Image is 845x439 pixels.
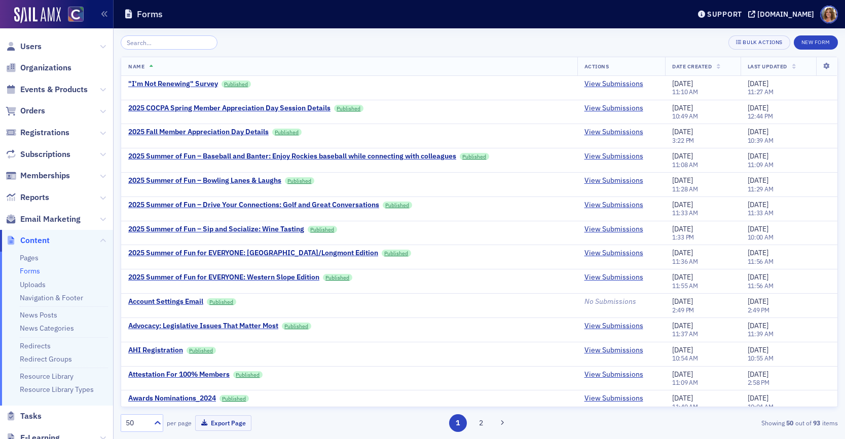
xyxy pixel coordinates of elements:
span: [DATE] [672,151,693,161]
a: Published [460,153,489,160]
span: [DATE] [748,79,768,88]
span: [DATE] [672,224,693,233]
span: Registrations [20,127,69,138]
time: 10:49 AM [672,112,698,120]
time: 2:49 PM [672,306,694,314]
div: AHI Registration [128,346,183,355]
a: Resource Library Types [20,385,94,394]
div: Bulk Actions [743,39,782,45]
a: Email Marketing [6,214,81,225]
a: View Submissions [584,394,643,403]
a: View Submissions [584,176,643,185]
input: Search… [121,35,217,50]
div: [DOMAIN_NAME] [757,10,814,19]
a: Account Settings Email [128,297,203,306]
span: [DATE] [748,370,768,379]
span: [DATE] [672,176,693,185]
span: [DATE] [672,393,693,403]
a: Events & Products [6,84,88,95]
a: View Submissions [584,128,643,137]
a: Published [282,323,311,330]
time: 11:33 AM [748,209,774,217]
time: 12:44 PM [748,112,773,120]
span: [DATE] [672,127,693,136]
span: Name [128,63,144,70]
span: [DATE] [748,272,768,282]
img: SailAMX [68,7,84,22]
time: 11:56 AM [748,282,774,290]
a: Forms [20,266,40,275]
div: 50 [126,418,148,428]
span: Orders [20,105,45,116]
div: 2025 Fall Member Appreciation Day Details [128,128,269,137]
a: Registrations [6,127,69,138]
a: Published [222,81,251,88]
a: View Submissions [584,225,643,234]
time: 10:54 AM [672,354,698,362]
strong: 93 [812,418,822,427]
div: 2025 Summer of Fun – Bowling Lanes & Laughs [128,176,281,185]
a: Pages [20,253,39,262]
span: Date Created [672,63,712,70]
a: Navigation & Footer [20,293,83,302]
span: [DATE] [672,297,693,306]
time: 10:55 AM [748,354,774,362]
span: [DATE] [748,321,768,330]
a: Users [6,41,42,52]
span: Email Marketing [20,214,81,225]
a: Resource Library [20,372,74,381]
time: 11:09 AM [748,161,774,169]
span: [DATE] [672,321,693,330]
a: Redirects [20,341,51,350]
a: "I'm Not Renewing" Survey [128,79,218,89]
time: 11:55 AM [672,282,698,290]
span: [DATE] [748,103,768,112]
div: No Submissions [584,297,658,306]
a: Published [323,274,352,281]
span: Subscriptions [20,149,70,160]
a: View Submissions [584,273,643,282]
time: 11:09 AM [672,378,698,386]
span: [DATE] [672,103,693,112]
div: 2025 Summer of Fun – Drive Your Connections: Golf and Great Conversations [128,201,379,210]
span: Organizations [20,62,71,73]
span: [DATE] [672,370,693,379]
a: Published [207,298,236,305]
span: [DATE] [748,127,768,136]
a: Published [233,371,263,378]
a: Redirect Groups [20,354,72,364]
a: Published [334,105,363,112]
span: Events & Products [20,84,88,95]
span: Profile [820,6,838,23]
span: [DATE] [748,393,768,403]
a: View Submissions [584,201,643,210]
a: Tasks [6,411,42,422]
a: Published [219,395,249,402]
button: Bulk Actions [728,35,790,50]
a: Awards Nominations_2024 [128,394,216,403]
a: New Form [794,37,838,46]
time: 11:37 AM [672,330,698,338]
span: Tasks [20,411,42,422]
div: Showing out of items [606,418,838,427]
a: 2025 Summer of Fun for EVERYONE: [GEOGRAPHIC_DATA]/Longmont Edition [128,249,378,258]
a: Published [382,250,411,257]
time: 11:56 AM [748,257,774,265]
a: View Homepage [61,7,84,24]
time: 11:27 AM [748,88,774,96]
span: [DATE] [672,272,693,282]
a: 2025 Summer of Fun – Baseball and Banter: Enjoy Rockies baseball while connecting with colleagues [128,152,456,161]
a: Advocacy: Legislative Issues That Matter Most [128,322,278,331]
time: 2:49 PM [748,306,769,314]
a: Subscriptions [6,149,70,160]
time: 11:28 AM [672,185,698,193]
a: 2025 Summer of Fun – Sip and Socialize: Wine Tasting [128,225,304,234]
img: SailAMX [14,7,61,23]
label: per page [167,418,192,427]
div: Support [707,10,742,19]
